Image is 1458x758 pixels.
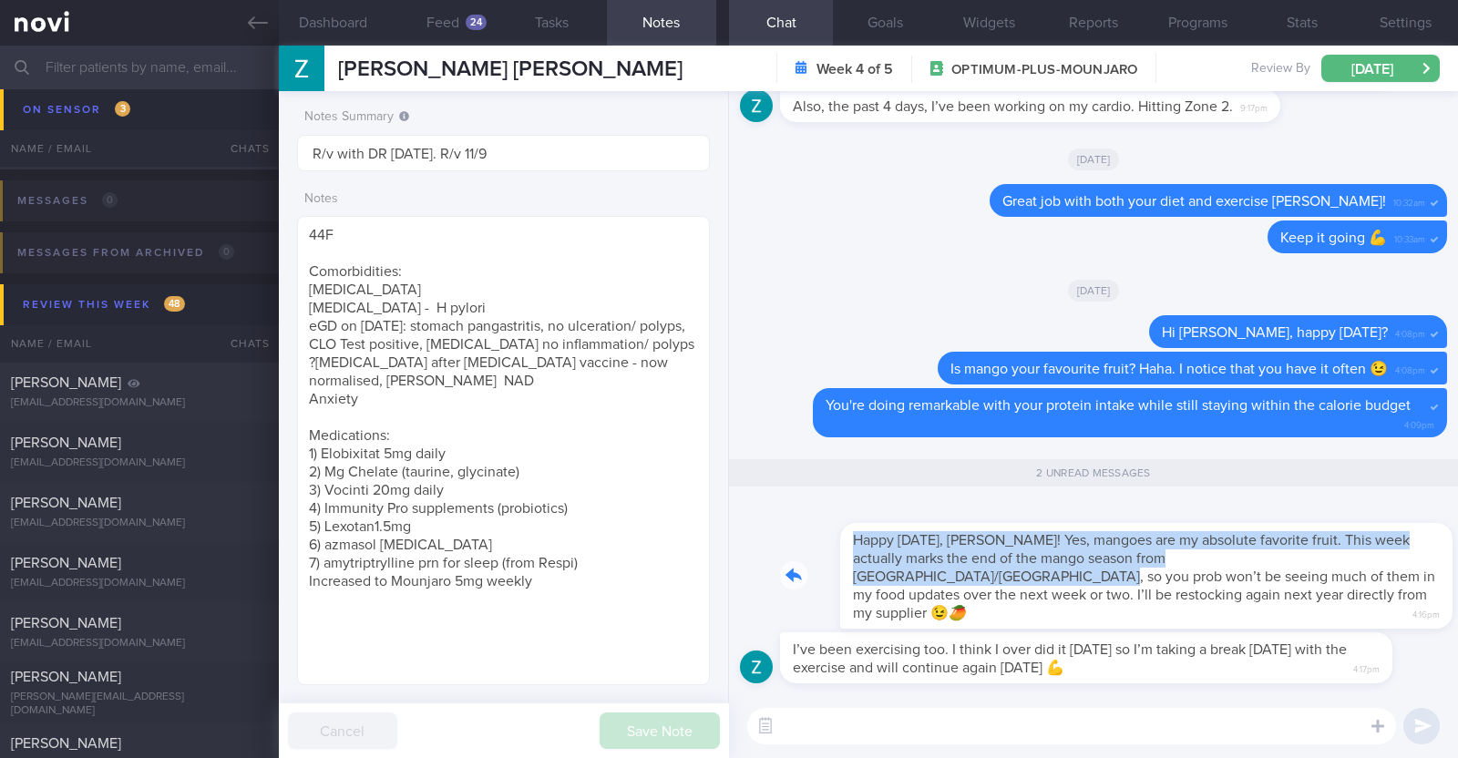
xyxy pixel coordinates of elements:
strong: Week 4 of 5 [816,60,893,78]
div: [EMAIL_ADDRESS][DOMAIN_NAME] [11,396,268,410]
span: Great job with both your diet and exercise [PERSON_NAME]! [1002,194,1386,209]
div: 24 [466,15,487,30]
span: [DATE] [1068,149,1120,170]
div: [PERSON_NAME][EMAIL_ADDRESS][DOMAIN_NAME] [11,691,268,718]
label: Notes Summary [304,109,703,126]
div: [EMAIL_ADDRESS][DOMAIN_NAME] [11,153,268,167]
span: 4:17pm [1353,659,1380,676]
div: [EMAIL_ADDRESS][DOMAIN_NAME] [11,84,268,97]
div: [EMAIL_ADDRESS][DOMAIN_NAME] [11,456,268,470]
span: [PERSON_NAME] [11,496,121,510]
span: I’ve been exercising too. I think I over did it [DATE] so I’m taking a break [DATE] with the exer... [793,642,1347,675]
div: [EMAIL_ADDRESS][DOMAIN_NAME] [11,637,268,650]
span: Is mango your favourite fruit? Haha. I notice that you have it often 😉 [950,362,1388,376]
span: [PERSON_NAME] [11,375,121,390]
div: Chats [206,325,279,362]
div: Messages from Archived [13,241,239,265]
span: OPTIMUM-PLUS-MOUNJARO [951,61,1137,79]
span: 4:08pm [1395,323,1425,341]
span: [PERSON_NAME] [PERSON_NAME] [11,114,121,147]
button: [DATE] [1321,55,1440,82]
span: Review By [1251,61,1310,77]
span: 10:33am [1394,229,1425,246]
div: [EMAIL_ADDRESS][DOMAIN_NAME] [11,577,268,590]
div: Messages [13,189,122,213]
span: You're doing remarkable with your protein intake while still staying within the calorie budget [826,398,1411,413]
span: 9:17pm [1240,97,1268,115]
span: [PERSON_NAME] [11,435,121,450]
span: [PERSON_NAME] [11,556,121,570]
span: 10:32am [1393,192,1425,210]
span: [DATE] [1068,280,1120,302]
span: 0 [102,192,118,208]
span: Also, the past 4 days, I’ve been working on my cardio. Hitting Zone 2. [793,99,1233,114]
span: Hi [PERSON_NAME], happy [DATE]? [1162,325,1388,340]
span: Keep it going 💪 [1280,230,1387,245]
div: Review this week [18,292,190,317]
span: 4:08pm [1395,360,1425,377]
span: [PERSON_NAME] [PERSON_NAME] [338,58,683,80]
span: 48 [164,296,185,312]
span: [PERSON_NAME] [11,670,121,684]
span: [PERSON_NAME] [11,736,121,751]
span: 4:09pm [1404,415,1434,432]
div: [EMAIL_ADDRESS][DOMAIN_NAME] [11,517,268,530]
span: [PERSON_NAME] [11,616,121,630]
span: 0 [219,244,234,260]
label: Notes [304,191,703,208]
